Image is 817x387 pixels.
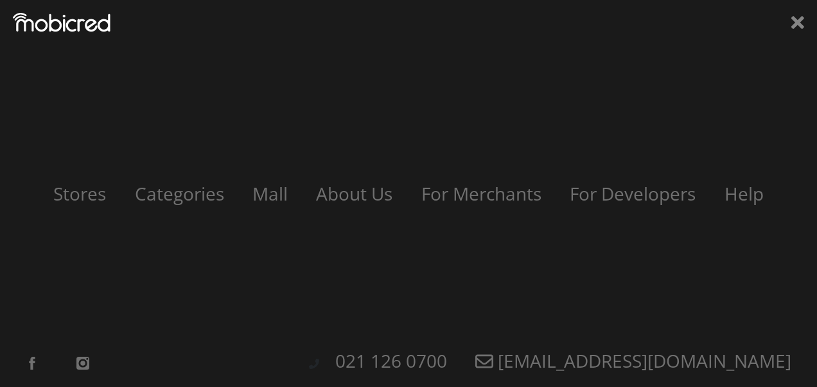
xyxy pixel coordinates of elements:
a: Categories [122,181,237,206]
a: About Us [304,181,406,206]
a: For Merchants [409,181,554,206]
a: Help [712,181,777,206]
a: [EMAIL_ADDRESS][DOMAIN_NAME] [462,348,804,373]
a: Stores [40,181,119,206]
a: For Developers [557,181,708,206]
a: Mall [240,181,301,206]
a: 021 126 0700 [322,348,460,373]
img: Mobicred [13,13,110,32]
